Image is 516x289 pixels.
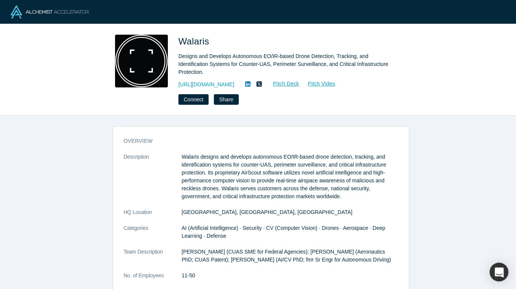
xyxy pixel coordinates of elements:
dt: Description [124,153,182,208]
dt: HQ Location [124,208,182,224]
p: Walaris designs and develops autonomous EO/IR-based drone detection, tracking, and identification... [182,153,398,200]
p: [PERSON_NAME] (CUAS SME for Federal Agencies); [PERSON_NAME] (Aeronautics PhD; CUAS Patent); [PER... [182,248,398,264]
dt: Categories [124,224,182,248]
span: Walaris [178,36,212,46]
img: Walaris's Logo [115,35,168,87]
dd: 11-50 [182,272,398,280]
a: Pitch Video [299,80,336,88]
span: AI (Artificial Intelligence) · Security · CV (Computer Vision) · Drones · Aerospace · Deep Learni... [182,225,385,239]
a: Pitch Deck [265,80,299,88]
dd: [GEOGRAPHIC_DATA], [GEOGRAPHIC_DATA], [GEOGRAPHIC_DATA] [182,208,398,216]
a: [URL][DOMAIN_NAME] [178,81,234,89]
button: Connect [178,94,209,105]
dt: Team Description [124,248,182,272]
div: Designs and Develops Autonomous EO/IR-based Drone Detection, Tracking, and Identification Systems... [178,52,390,76]
button: Share [214,94,238,105]
img: Alchemist Logo [11,5,89,18]
h3: overview [124,137,388,145]
dt: No. of Employees [124,272,182,287]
